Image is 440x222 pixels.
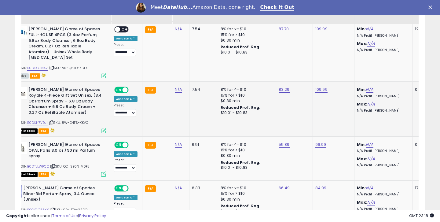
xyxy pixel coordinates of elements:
[114,36,137,41] div: Amazon AI *
[221,197,271,202] div: $0.30 min
[367,199,375,205] a: N/A
[357,192,408,197] p: N/A Profit [PERSON_NAME]
[367,41,375,47] a: N/A
[366,87,373,93] a: N/A
[221,185,271,191] div: 8% for <= $10
[15,172,38,177] span: All listings that are currently out of stock and unavailable for purchase on Amazon
[175,87,182,93] a: N/A
[6,213,28,219] strong: Copyright
[409,213,434,219] span: 2025-09-10 23:18 GMT
[49,120,88,125] span: | SKU: 8W-G4FS-KKVQ
[136,3,146,13] img: Profile image for Georgie
[315,26,328,32] a: 109.99
[115,87,123,93] span: ON
[40,73,46,77] i: hazardous material
[175,26,182,32] a: N/A
[357,185,366,191] b: Min:
[114,158,137,172] div: Preset:
[221,147,271,153] div: 15% for > $10
[114,195,137,200] div: Amazon AI *
[114,202,137,215] div: Preset:
[175,142,182,148] a: N/A
[52,213,78,219] a: Terms of Use
[367,101,375,107] a: N/A
[145,26,156,33] small: FBA
[367,156,375,162] a: N/A
[357,149,408,153] p: N/A Profit [PERSON_NAME]
[279,26,289,32] a: 87.70
[357,48,408,52] p: N/A Profit [PERSON_NAME]
[221,87,271,92] div: 8% for <= $10
[279,87,290,93] a: 83.29
[357,199,368,205] b: Max:
[221,32,271,38] div: 15% for > $10
[357,156,368,162] b: Max:
[357,142,366,147] b: Min:
[315,142,326,148] a: 99.99
[192,87,213,92] div: 7.54
[163,4,193,10] i: DataHub...
[145,142,156,149] small: FBA
[50,164,89,169] span: | SKU: QD-3E0N-V0FJ
[151,4,255,10] div: Meet Amazon Data, done right.
[366,26,373,32] a: N/A
[221,191,271,196] div: 15% for > $10
[145,185,156,192] small: FBA
[27,65,48,71] a: B0DSGJ1N4Z
[49,128,55,132] i: hazardous material
[192,26,213,32] div: 7.54
[27,120,48,125] a: B0DKH7V9J1
[415,26,434,32] div: 12
[415,142,434,147] div: 0
[79,213,106,219] a: Privacy Policy
[428,6,435,9] div: Close
[128,142,137,148] span: OFF
[357,163,408,168] p: N/A Profit [PERSON_NAME]
[357,26,366,32] b: Min:
[175,185,182,191] a: N/A
[28,87,103,117] b: [PERSON_NAME] Game of Spades Royale 4-Piece Gift Set Unisex, (3.4 Oz Parfum Spray + 6.8 Oz Body C...
[120,27,130,32] span: OFF
[49,65,87,70] span: | SKU: VN-Q6JD-7DLK
[192,142,213,147] div: 6.51
[27,164,49,169] a: B0DTJLWPCC
[28,26,103,62] b: [PERSON_NAME] Game of Spades FULL-HOUSE 4PCS (3.4oz Parfum, 6.8oz Body Cleanser, 6.8oz Body Cream...
[15,73,29,79] span: All listings currently available for purchase on Amazon
[357,34,408,38] p: N/A Profit [PERSON_NAME]
[221,93,271,98] div: 15% for > $10
[115,186,123,191] span: ON
[366,185,373,191] a: N/A
[279,185,290,191] a: 66.49
[6,213,106,219] div: seller snap | |
[415,185,434,191] div: 17
[15,128,38,134] span: All listings that are currently out of stock and unavailable for purchase on Amazon
[114,43,137,57] div: Preset:
[128,87,137,93] span: OFF
[366,142,373,148] a: N/A
[221,38,271,43] div: $0.30 min
[28,142,103,161] b: [PERSON_NAME] Game of Spades OPAL Paris 3.0 oz./90 ml Parfum spray
[357,41,368,46] b: Max:
[30,73,40,79] span: FBA
[221,98,271,104] div: $0.30 min
[145,87,156,94] small: FBA
[221,165,271,170] div: $10.01 - $10.83
[114,151,137,157] div: Amazon AI *
[221,105,261,110] b: Reduced Prof. Rng.
[221,160,261,165] b: Reduced Prof. Rng.
[221,142,271,147] div: 8% for <= $10
[315,87,328,93] a: 109.99
[115,142,123,148] span: ON
[221,110,271,116] div: $10.01 - $10.83
[221,153,271,158] div: $0.30 min
[260,4,295,11] a: Check It Out
[357,109,408,113] p: N/A Profit [PERSON_NAME]
[23,185,97,204] b: [PERSON_NAME] Game of Spades Blind-Bid Parfum Spray, 3.4 Ounce (Unisex)
[357,94,408,98] p: N/A Profit [PERSON_NAME]
[128,186,137,191] span: OFF
[38,172,49,177] span: FBA
[221,26,271,32] div: 8% for <= $10
[357,101,368,107] b: Max:
[279,142,290,148] a: 55.89
[415,87,434,92] div: 0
